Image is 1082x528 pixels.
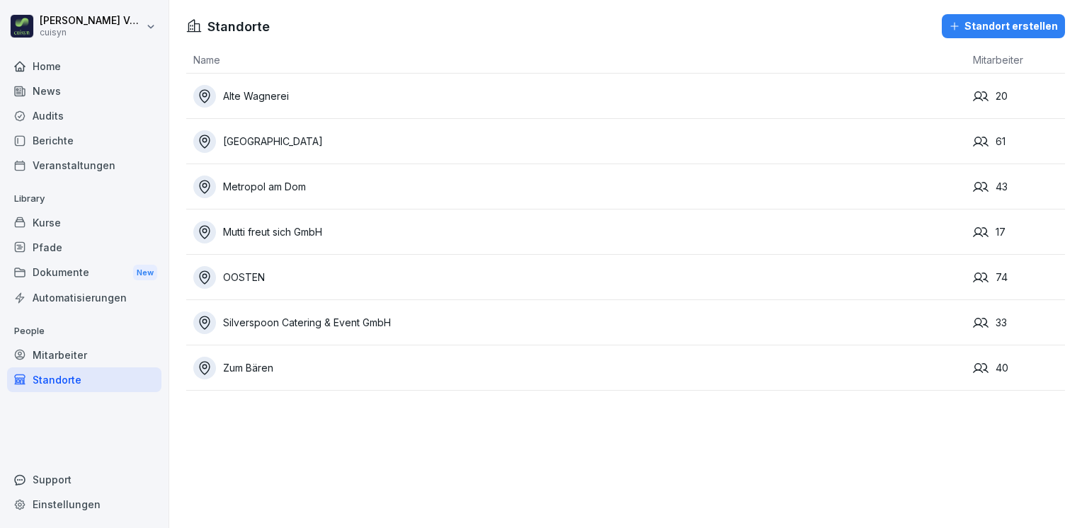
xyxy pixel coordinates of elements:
[186,47,966,74] th: Name
[966,47,1065,74] th: Mitarbeiter
[40,28,143,38] p: cuisyn
[973,224,1065,240] div: 17
[7,260,161,286] a: DokumenteNew
[193,130,966,153] a: [GEOGRAPHIC_DATA]
[193,85,966,108] a: Alte Wagnerei
[7,320,161,343] p: People
[7,467,161,492] div: Support
[7,54,161,79] a: Home
[973,270,1065,285] div: 74
[7,260,161,286] div: Dokumente
[193,357,966,379] a: Zum Bären
[7,235,161,260] a: Pfade
[207,17,270,36] h1: Standorte
[7,285,161,310] a: Automatisierungen
[7,210,161,235] a: Kurse
[7,492,161,517] a: Einstellungen
[973,360,1065,376] div: 40
[973,315,1065,331] div: 33
[7,103,161,128] a: Audits
[973,179,1065,195] div: 43
[193,221,966,243] a: Mutti freut sich GmbH
[193,266,966,289] a: OOSTEN
[942,14,1065,38] button: Standort erstellen
[7,188,161,210] p: Library
[193,176,966,198] a: Metropol am Dom
[7,79,161,103] a: News
[7,367,161,392] a: Standorte
[133,265,157,281] div: New
[7,128,161,153] a: Berichte
[973,88,1065,104] div: 20
[7,153,161,178] a: Veranstaltungen
[40,15,143,27] p: [PERSON_NAME] Völsch
[949,18,1058,34] div: Standort erstellen
[973,134,1065,149] div: 61
[193,311,966,334] a: Silverspoon Catering & Event GmbH
[7,343,161,367] a: Mitarbeiter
